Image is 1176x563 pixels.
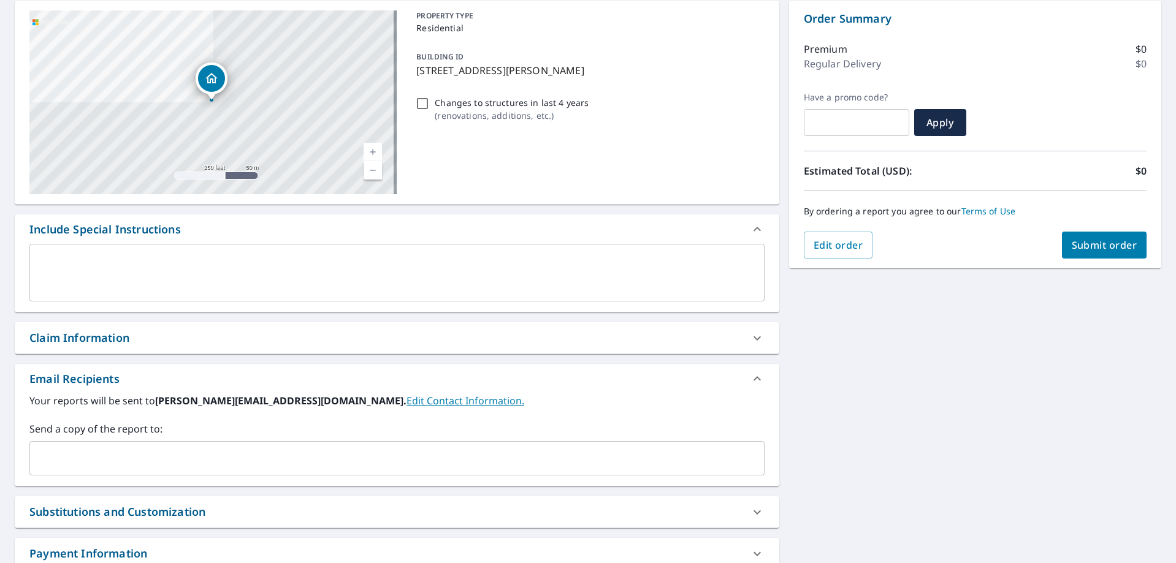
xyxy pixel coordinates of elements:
p: Premium [804,42,847,56]
span: Edit order [814,238,863,252]
p: $0 [1136,42,1147,56]
label: Have a promo code? [804,92,909,103]
button: Edit order [804,232,873,259]
p: [STREET_ADDRESS][PERSON_NAME] [416,63,759,78]
p: $0 [1136,56,1147,71]
button: Submit order [1062,232,1147,259]
a: Current Level 17, Zoom Out [364,161,382,179]
label: Your reports will be sent to [29,393,765,408]
p: Changes to structures in last 4 years [435,96,589,109]
b: [PERSON_NAME][EMAIL_ADDRESS][DOMAIN_NAME]. [155,394,407,407]
a: Terms of Use [961,205,1016,217]
a: EditContactInfo [407,394,524,407]
div: Include Special Instructions [29,221,181,238]
p: Order Summary [804,10,1147,27]
p: ( renovations, additions, etc. ) [435,109,589,122]
span: Apply [924,116,956,129]
div: Payment Information [29,545,147,562]
a: Current Level 17, Zoom In [364,143,382,161]
div: Substitutions and Customization [15,496,779,527]
p: $0 [1136,164,1147,178]
div: Claim Information [29,330,129,346]
div: Dropped pin, building 1, Residential property, 4249 Golden Wheat Dr Saint Charles, MO 63304 [196,62,227,100]
label: Send a copy of the report to: [29,421,765,436]
div: Include Special Instructions [15,214,779,244]
p: By ordering a report you agree to our [804,206,1147,217]
button: Apply [914,109,966,136]
p: Regular Delivery [804,56,881,71]
p: PROPERTY TYPE [416,10,759,21]
div: Email Recipients [15,364,779,393]
span: Submit order [1072,238,1137,252]
p: Residential [416,21,759,34]
p: Estimated Total (USD): [804,164,976,178]
div: Claim Information [15,322,779,353]
div: Email Recipients [29,371,120,387]
div: Substitutions and Customization [29,504,205,520]
p: BUILDING ID [416,51,464,62]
